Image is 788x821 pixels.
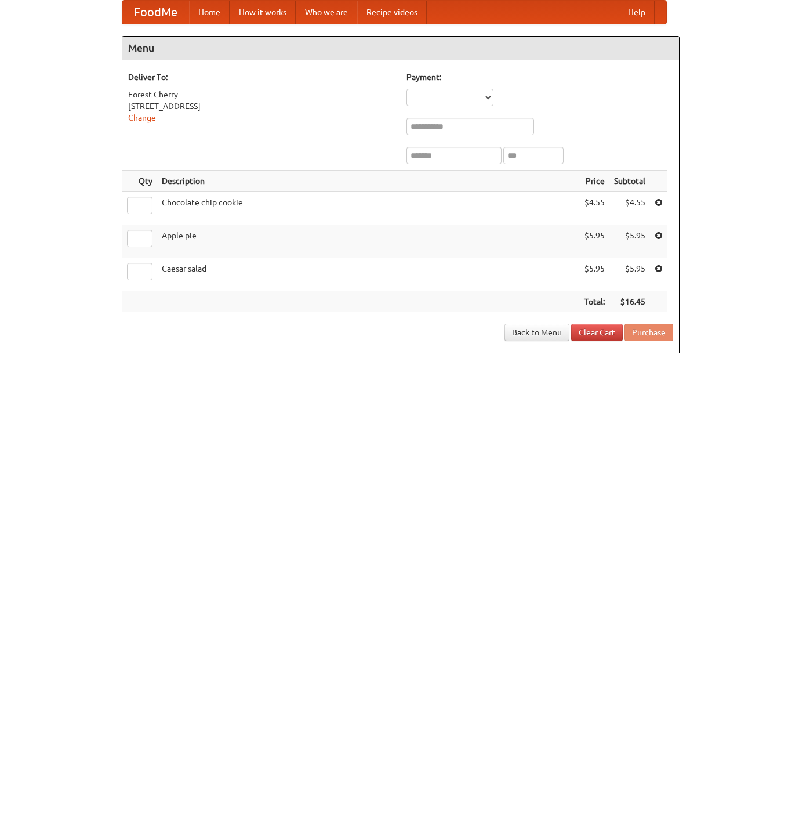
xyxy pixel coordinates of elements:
a: Who we are [296,1,357,24]
h5: Deliver To: [128,71,395,83]
a: Clear Cart [571,324,623,341]
a: Back to Menu [504,324,569,341]
a: Help [619,1,655,24]
td: $5.95 [609,225,650,258]
td: Caesar salad [157,258,579,291]
h5: Payment: [406,71,673,83]
div: Forest Cherry [128,89,395,100]
td: Chocolate chip cookie [157,192,579,225]
th: Qty [122,171,157,192]
th: Price [579,171,609,192]
td: $5.95 [609,258,650,291]
h4: Menu [122,37,679,60]
td: $5.95 [579,225,609,258]
a: Recipe videos [357,1,427,24]
a: How it works [230,1,296,24]
a: Home [189,1,230,24]
th: Description [157,171,579,192]
td: $5.95 [579,258,609,291]
td: Apple pie [157,225,579,258]
th: Total: [579,291,609,313]
th: $16.45 [609,291,650,313]
th: Subtotal [609,171,650,192]
a: FoodMe [122,1,189,24]
div: [STREET_ADDRESS] [128,100,395,112]
a: Change [128,113,156,122]
td: $4.55 [579,192,609,225]
td: $4.55 [609,192,650,225]
button: Purchase [624,324,673,341]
